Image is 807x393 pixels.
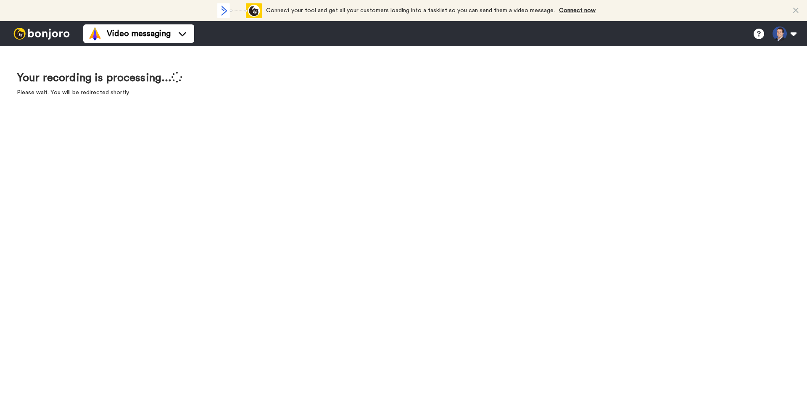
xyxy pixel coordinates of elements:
div: animation [216,3,262,18]
img: bj-logo-header-white.svg [10,28,73,40]
a: Connect now [559,8,596,13]
h1: Your recording is processing... [17,72,182,84]
img: vm-color.svg [88,27,102,40]
p: Please wait. You will be redirected shortly. [17,88,182,97]
span: Video messaging [107,28,171,40]
span: Connect your tool and get all your customers loading into a tasklist so you can send them a video... [266,8,555,13]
